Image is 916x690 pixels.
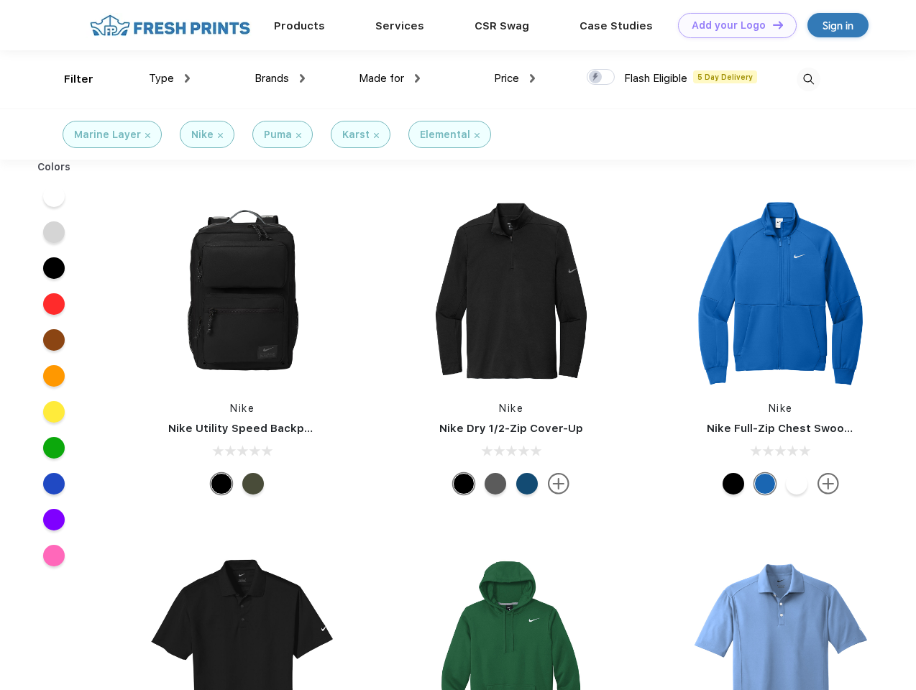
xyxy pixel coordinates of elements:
[218,133,223,138] img: filter_cancel.svg
[439,422,583,435] a: Nike Dry 1/2-Zip Cover-Up
[255,72,289,85] span: Brands
[145,133,150,138] img: filter_cancel.svg
[264,127,292,142] div: Puma
[147,195,338,387] img: func=resize&h=266
[242,473,264,494] div: Cargo Khaki
[453,473,475,494] div: Black
[191,127,214,142] div: Nike
[516,473,538,494] div: Gym Blue
[693,70,757,83] span: 5 Day Delivery
[86,13,255,38] img: fo%20logo%202.webp
[723,473,744,494] div: Black
[300,74,305,83] img: dropdown.png
[485,473,506,494] div: Black Heather
[420,127,470,142] div: Elemental
[296,133,301,138] img: filter_cancel.svg
[494,72,519,85] span: Price
[274,19,325,32] a: Products
[823,17,853,34] div: Sign in
[807,13,869,37] a: Sign in
[773,21,783,29] img: DT
[685,195,876,387] img: func=resize&h=266
[548,473,569,494] img: more.svg
[707,422,898,435] a: Nike Full-Zip Chest Swoosh Jacket
[786,473,807,494] div: White
[415,74,420,83] img: dropdown.png
[211,473,232,494] div: Black
[817,473,839,494] img: more.svg
[475,19,529,32] a: CSR Swag
[359,72,404,85] span: Made for
[64,71,93,88] div: Filter
[692,19,766,32] div: Add your Logo
[149,72,174,85] span: Type
[530,74,535,83] img: dropdown.png
[74,127,141,142] div: Marine Layer
[499,402,523,414] a: Nike
[230,402,255,414] a: Nike
[342,127,370,142] div: Karst
[769,402,793,414] a: Nike
[624,72,687,85] span: Flash Eligible
[416,195,607,387] img: func=resize&h=266
[27,160,82,175] div: Colors
[797,68,820,91] img: desktop_search.svg
[475,133,480,138] img: filter_cancel.svg
[375,19,424,32] a: Services
[754,473,776,494] div: Royal
[185,74,190,83] img: dropdown.png
[374,133,379,138] img: filter_cancel.svg
[168,422,324,435] a: Nike Utility Speed Backpack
